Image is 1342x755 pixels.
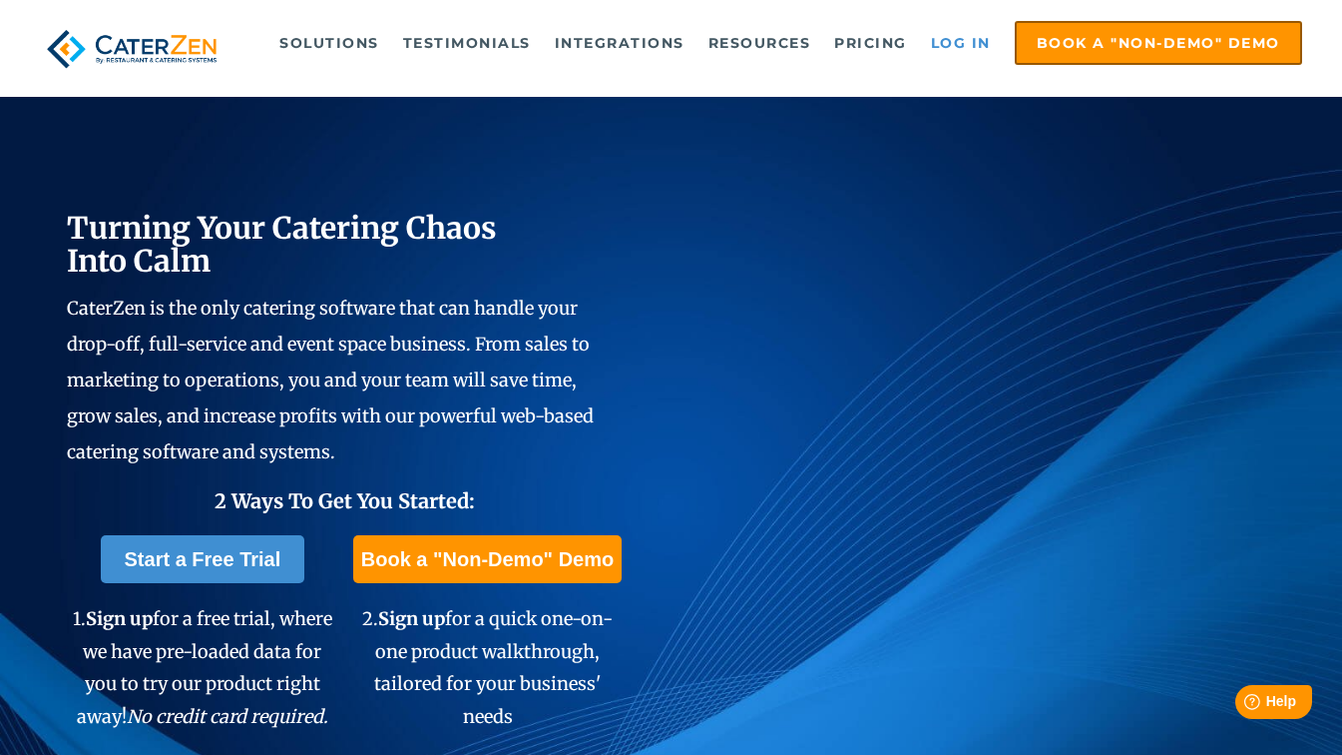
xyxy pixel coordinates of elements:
a: Log in [921,23,1001,63]
span: 1. for a free trial, where we have pre-loaded data for you to try our product right away! [73,607,332,727]
span: 2 Ways To Get You Started: [215,488,475,513]
a: Testimonials [393,23,541,63]
a: Solutions [269,23,389,63]
span: CaterZen is the only catering software that can handle your drop-off, full-service and event spac... [67,297,594,463]
em: No credit card required. [127,705,328,728]
a: Pricing [824,23,917,63]
a: Start a Free Trial [101,535,305,583]
img: caterzen [40,21,224,77]
span: 2. for a quick one-on-one product walkthrough, tailored for your business' needs [362,607,613,727]
a: Book a "Non-Demo" Demo [353,535,622,583]
a: Resources [698,23,821,63]
a: Book a "Non-Demo" Demo [1015,21,1302,65]
a: Integrations [545,23,694,63]
div: Navigation Menu [255,21,1301,65]
span: Sign up [378,607,445,630]
span: Turning Your Catering Chaos Into Calm [67,209,497,280]
span: Sign up [86,607,153,630]
iframe: Help widget launcher [1164,677,1320,733]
